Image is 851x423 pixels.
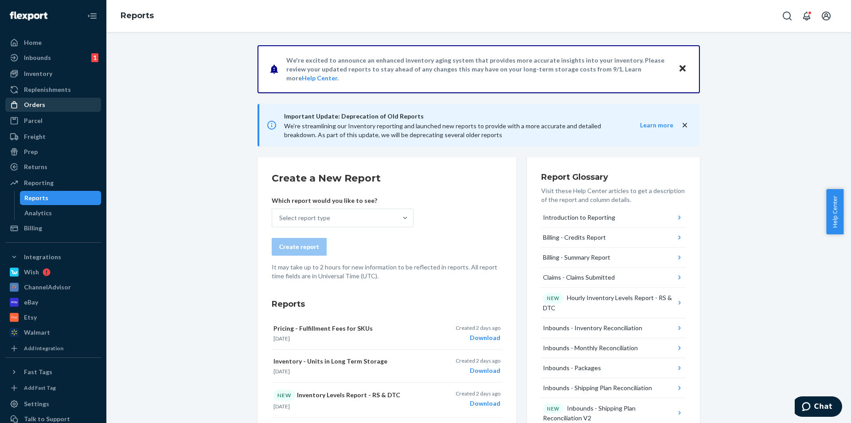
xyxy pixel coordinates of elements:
[24,38,42,47] div: Home
[543,344,638,352] div: Inbounds - Monthly Reconciliation
[778,7,796,25] button: Open Search Box
[24,368,52,376] div: Fast Tags
[91,53,98,62] div: 1
[5,83,101,97] a: Replenishments
[622,121,673,130] button: Learn more
[5,176,101,190] a: Reporting
[5,383,101,393] a: Add Fast Tag
[121,11,154,20] a: Reports
[5,295,101,309] a: eBay
[272,263,502,281] p: It may take up to 2 hours for new information to be reflected in reports. All report time fields ...
[279,213,330,222] div: Select report type
[456,324,500,332] p: Created 2 days ago
[24,100,45,109] div: Orders
[543,213,615,222] div: Introduction to Reporting
[541,288,686,318] button: NEWHourly Inventory Levels Report - RS & DTC
[456,390,500,397] p: Created 2 days ago
[456,333,500,342] div: Download
[24,268,39,277] div: Wish
[24,328,50,337] div: Walmart
[113,3,161,29] ol: breadcrumbs
[24,116,43,125] div: Parcel
[5,36,101,50] a: Home
[547,405,559,412] p: NEW
[5,145,101,159] a: Prep
[5,310,101,324] a: Etsy
[272,196,414,205] p: Which report would you like to see?
[5,114,101,128] a: Parcel
[795,396,842,419] iframe: Opens a widget where you can chat to one of our agents
[543,293,675,312] div: Hourly Inventory Levels Report - RS & DTC
[5,67,101,81] a: Inventory
[273,335,290,342] time: [DATE]
[24,178,54,187] div: Reporting
[24,85,71,94] div: Replenishments
[5,130,101,144] a: Freight
[547,295,559,302] p: NEW
[272,171,502,186] h2: Create a New Report
[272,317,502,350] button: Pricing - Fulfillment Fees for SKUs[DATE]Created 2 days agoDownload
[826,189,843,234] button: Help Center
[5,250,101,264] button: Integrations
[5,51,101,65] a: Inbounds1
[680,121,689,130] button: close
[24,69,52,78] div: Inventory
[798,7,816,25] button: Open notifications
[543,273,615,282] div: Claims - Claims Submitted
[541,338,686,358] button: Inbounds - Monthly Reconciliation
[543,233,606,242] div: Billing - Credits Report
[24,194,48,202] div: Reports
[541,208,686,228] button: Introduction to Reporting
[24,384,56,391] div: Add Fast Tag
[272,383,502,418] button: NEWInventory Levels Report - RS & DTC[DATE]Created 2 days agoDownload
[24,209,52,217] div: Analytics
[543,403,675,423] div: Inbounds - Shipping Plan Reconciliation V2
[272,238,327,256] button: Create report
[272,350,502,383] button: Inventory - Units in Long Term Storage[DATE]Created 2 days agoDownload
[24,53,51,62] div: Inbounds
[541,171,686,183] h3: Report Glossary
[24,132,46,141] div: Freight
[456,399,500,408] div: Download
[543,364,601,372] div: Inbounds - Packages
[541,268,686,288] button: Claims - Claims Submitted
[541,228,686,248] button: Billing - Credits Report
[456,357,500,364] p: Created 2 days ago
[286,56,670,83] p: We're excited to announce an enhanced inventory aging system that provides more accurate insights...
[5,397,101,411] a: Settings
[541,358,686,378] button: Inbounds - Packages
[24,399,49,408] div: Settings
[24,344,63,352] div: Add Integration
[541,378,686,398] button: Inbounds - Shipping Plan Reconciliation
[5,98,101,112] a: Orders
[5,343,101,354] a: Add Integration
[24,162,47,171] div: Returns
[541,248,686,268] button: Billing - Summary Report
[5,265,101,279] a: Wish
[5,160,101,174] a: Returns
[24,313,37,322] div: Etsy
[24,298,38,307] div: eBay
[677,63,688,75] button: Close
[284,111,622,122] span: Important Update: Deprecation of Old Reports
[273,403,290,410] time: [DATE]
[456,366,500,375] div: Download
[543,324,642,332] div: Inbounds - Inventory Reconciliation
[284,122,601,138] span: We're streamlining our Inventory reporting and launched new reports to provide with a more accura...
[279,242,319,251] div: Create report
[5,221,101,235] a: Billing
[20,191,101,205] a: Reports
[272,298,502,310] h3: Reports
[5,280,101,294] a: ChannelAdvisor
[24,147,38,156] div: Prep
[24,224,42,233] div: Billing
[24,283,71,292] div: ChannelAdvisor
[541,318,686,338] button: Inbounds - Inventory Reconciliation
[273,357,423,366] p: Inventory - Units in Long Term Storage
[543,253,610,262] div: Billing - Summary Report
[273,324,423,333] p: Pricing - Fulfillment Fees for SKUs
[10,12,47,20] img: Flexport logo
[273,390,423,401] p: Inventory Levels Report - RS & DTC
